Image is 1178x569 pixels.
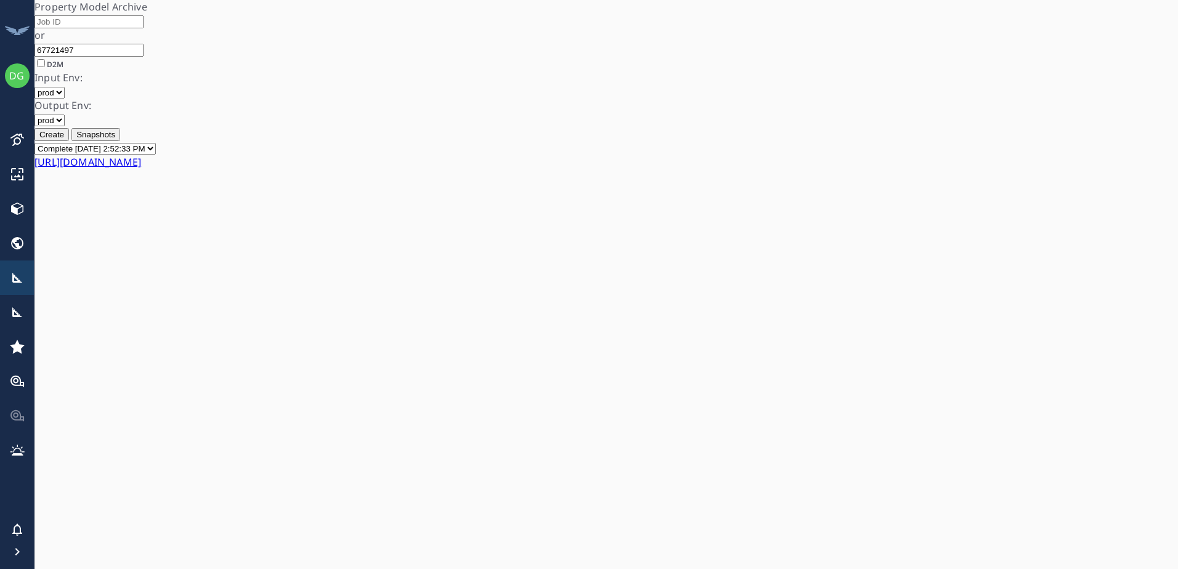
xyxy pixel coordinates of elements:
label: D2M [35,59,64,70]
a: [URL][DOMAIN_NAME] [35,155,141,169]
div: DG [5,63,30,88]
div: Input Env: [35,71,1178,99]
div: Operations Center [10,339,25,354]
label: Enter the JobID of the job you want to clone and click CREATE to generate the new job link. [35,17,144,27]
input: D2M [37,59,45,67]
label: Enter the OrderID/RequesterID and select whether the job you want to clone is a D2M job or not. C... [35,45,144,55]
input: Enter the JobID of the job you want to clone and click CREATE to generate the new job link. Enter... [35,15,144,28]
div: My EagleView portal [10,374,25,389]
span: Snapshots [76,130,115,139]
button: Create [35,128,69,141]
img: EagleView Logo [5,26,30,35]
div: Measurements UI [10,270,25,285]
div: Hipster Pilot - Measurements UI [10,305,25,320]
div: Explorer [10,167,25,182]
div: Output Env: [35,99,1178,127]
input: Enter the JobID of the job you want to clone and click CREATE to generate the new job link. Enter... [35,44,144,57]
div: or [35,14,1178,127]
button: Snapshots [71,128,120,141]
span: Create [39,130,64,139]
div: Property Viewer [10,408,25,423]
